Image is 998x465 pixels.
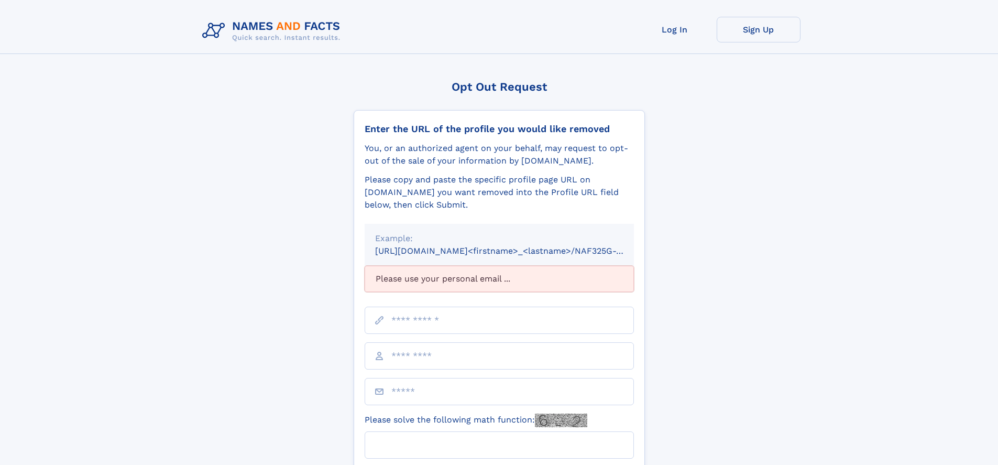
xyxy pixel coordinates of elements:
small: [URL][DOMAIN_NAME]<firstname>_<lastname>/NAF325G-xxxxxxxx [375,246,654,256]
a: Sign Up [717,17,800,42]
a: Log In [633,17,717,42]
div: Please copy and paste the specific profile page URL on [DOMAIN_NAME] you want removed into the Pr... [365,174,634,211]
div: Enter the URL of the profile you would like removed [365,123,634,135]
div: You, or an authorized agent on your behalf, may request to opt-out of the sale of your informatio... [365,142,634,167]
label: Please solve the following math function: [365,414,587,427]
div: Opt Out Request [354,80,645,93]
div: Please use your personal email ... [365,266,634,292]
div: Example: [375,232,623,245]
img: Logo Names and Facts [198,17,349,45]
